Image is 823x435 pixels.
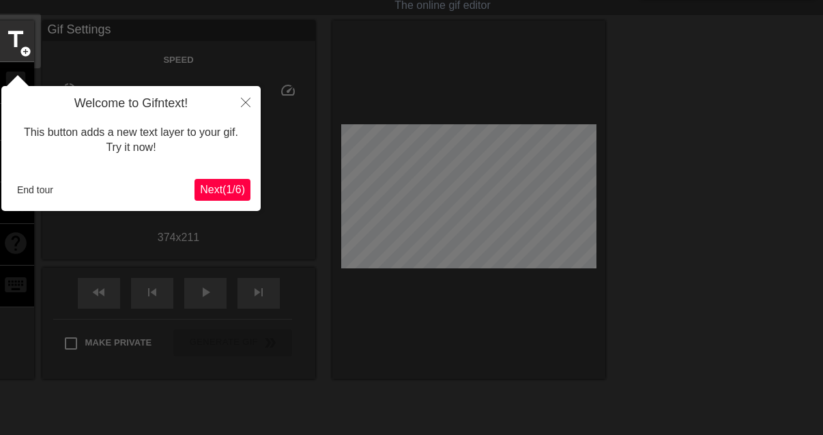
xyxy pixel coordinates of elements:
[231,86,261,117] button: Close
[200,184,245,195] span: Next ( 1 / 6 )
[12,111,250,169] div: This button adds a new text layer to your gif. Try it now!
[194,179,250,201] button: Next
[12,180,59,200] button: End tour
[12,96,250,111] h4: Welcome to Gifntext!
